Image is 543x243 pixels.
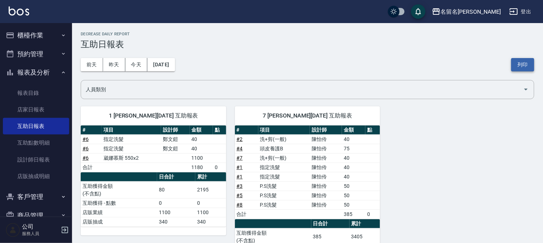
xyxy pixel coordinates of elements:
[125,58,148,71] button: 今天
[81,163,102,172] td: 合計
[310,191,342,200] td: 陳怡伶
[81,32,534,36] h2: Decrease Daily Report
[157,208,195,217] td: 1100
[3,206,69,225] button: 商品管理
[102,153,161,163] td: 崴娜慕斯 550x2
[511,58,534,71] button: 列印
[411,4,426,19] button: save
[3,151,69,168] a: 設計師日報表
[365,125,380,135] th: 點
[258,200,310,209] td: P.S洗髮
[190,144,213,153] td: 40
[310,163,342,172] td: 陳怡伶
[161,144,190,153] td: 鄭文鎧
[22,223,59,230] h5: 公司
[429,4,504,19] button: 名留名[PERSON_NAME]
[244,112,372,119] span: 7 [PERSON_NAME][DATE] 互助報表
[258,125,310,135] th: 項目
[310,134,342,144] td: 陳怡伶
[83,136,89,142] a: #6
[342,191,365,200] td: 50
[81,58,103,71] button: 前天
[161,134,190,144] td: 鄭文鎧
[342,200,365,209] td: 50
[9,6,29,16] img: Logo
[237,193,243,198] a: #5
[3,118,69,134] a: 互助日報表
[157,181,195,198] td: 80
[89,112,218,119] span: 1 [PERSON_NAME][DATE] 互助報表
[102,125,161,135] th: 項目
[103,58,125,71] button: 昨天
[83,155,89,161] a: #6
[157,198,195,208] td: 0
[3,85,69,101] a: 報表目錄
[342,153,365,163] td: 40
[237,146,243,151] a: #4
[81,125,102,135] th: #
[310,172,342,181] td: 陳怡伶
[3,26,69,45] button: 櫃檯作業
[81,208,157,217] td: 店販業績
[342,209,365,219] td: 385
[237,174,243,180] a: #1
[350,219,380,229] th: 累計
[147,58,175,71] button: [DATE]
[258,181,310,191] td: P.S洗髮
[213,125,226,135] th: 點
[195,208,226,217] td: 1100
[84,83,520,96] input: 人員名稱
[22,230,59,237] p: 服務人員
[190,163,213,172] td: 1180
[102,134,161,144] td: 指定洗髮
[258,144,310,153] td: 頭皮養護B
[342,144,365,153] td: 75
[3,63,69,82] button: 報表及分析
[213,163,226,172] td: 0
[258,134,310,144] td: 洗+剪(一般)
[237,202,243,208] a: #8
[190,125,213,135] th: 金額
[81,172,226,227] table: a dense table
[310,181,342,191] td: 陳怡伶
[507,5,534,18] button: 登出
[237,155,243,161] a: #7
[195,217,226,226] td: 340
[3,134,69,151] a: 互助點數明細
[365,209,380,219] td: 0
[3,187,69,206] button: 客戶管理
[310,200,342,209] td: 陳怡伶
[6,223,20,237] img: Person
[157,217,195,226] td: 340
[342,134,365,144] td: 40
[81,181,157,198] td: 互助獲得金額 (不含點)
[237,136,243,142] a: #2
[195,181,226,198] td: 2195
[310,144,342,153] td: 陳怡伶
[102,144,161,153] td: 指定洗髮
[190,134,213,144] td: 40
[81,198,157,208] td: 互助獲得 - 點數
[520,84,532,95] button: Open
[258,172,310,181] td: 指定洗髮
[311,219,350,229] th: 日合計
[342,172,365,181] td: 40
[195,172,226,182] th: 累計
[342,125,365,135] th: 金額
[342,163,365,172] td: 40
[310,125,342,135] th: 設計師
[3,45,69,63] button: 預約管理
[83,146,89,151] a: #6
[81,125,226,172] table: a dense table
[258,191,310,200] td: P.S洗髮
[310,153,342,163] td: 陳怡伶
[3,101,69,118] a: 店家日報表
[237,164,243,170] a: #1
[235,209,258,219] td: 合計
[190,153,213,163] td: 1100
[195,198,226,208] td: 0
[441,7,501,16] div: 名留名[PERSON_NAME]
[157,172,195,182] th: 日合計
[237,183,243,189] a: #3
[235,125,380,219] table: a dense table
